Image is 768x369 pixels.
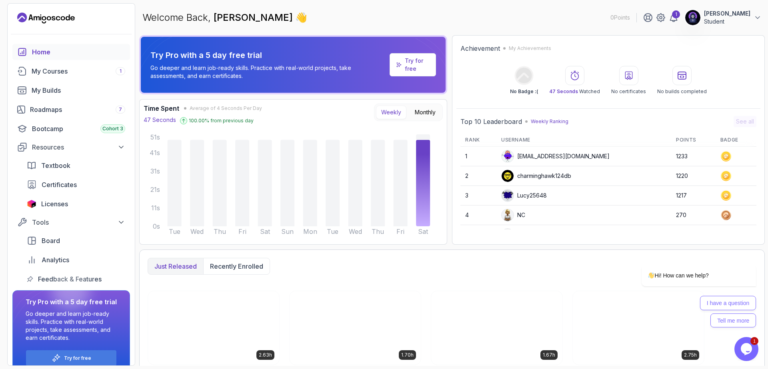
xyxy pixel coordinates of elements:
[150,133,160,141] tspan: 51s
[460,166,496,186] td: 2
[549,88,600,95] p: Watched
[64,355,91,361] a: Try for free
[716,134,756,147] th: Badge
[214,227,226,235] tspan: Thu
[531,118,568,125] p: Weekly Ranking
[405,57,430,73] a: Try for free
[685,10,700,25] img: user profile image
[543,352,555,358] p: 1.67h
[460,205,496,225] td: 4
[12,82,130,98] a: builds
[401,352,414,358] p: 1.70h
[685,10,762,26] button: user profile image[PERSON_NAME]Student
[151,204,160,212] tspan: 11s
[26,310,117,342] p: Go deeper and learn job-ready skills. Practice with real-world projects, take assessments, and ea...
[148,258,203,274] button: Just released
[38,274,102,284] span: Feedback & Features
[376,106,406,119] button: Weekly
[372,227,384,235] tspan: Thu
[669,13,678,22] a: 1
[418,227,428,235] tspan: Sat
[501,228,553,241] div: asifahmedjesi
[573,291,704,365] img: Java Unit Testing and TDD card
[148,291,279,365] img: CI/CD with GitHub Actions card
[671,134,716,147] th: Points
[214,12,295,23] span: [PERSON_NAME]
[32,86,125,95] div: My Builds
[42,180,77,189] span: Certificates
[17,12,75,24] a: Landing page
[150,50,386,61] p: Try Pro with a 5 day free trial
[22,271,130,287] a: feedback
[150,185,160,193] tspan: 21s
[684,352,697,358] p: 2.75h
[390,53,436,76] a: Try for free
[501,150,610,163] div: [EMAIL_ADDRESS][DOMAIN_NAME]
[610,14,630,22] p: 0 Points
[32,217,125,227] div: Tools
[496,134,671,147] th: Username
[501,189,547,202] div: Lucy25648
[22,158,130,174] a: textbook
[32,124,125,134] div: Bootcamp
[189,118,254,124] p: 100.00 % from previous day
[672,10,680,18] div: 1
[501,209,525,221] div: NC
[502,209,514,221] img: user profile image
[509,45,551,52] p: My Achievements
[154,261,197,271] p: Just released
[410,106,441,119] button: Monthly
[144,104,179,113] h3: Time Spent
[460,225,496,245] td: 5
[616,192,760,333] iframe: chat widget
[734,116,756,127] button: See all
[26,350,117,366] button: Try for free
[460,44,500,53] h2: Achievement
[611,88,646,95] p: No certificates
[190,227,204,235] tspan: Wed
[119,106,122,113] span: 7
[41,161,70,170] span: Textbook
[260,227,270,235] tspan: Sat
[460,186,496,205] td: 3
[12,44,130,60] a: home
[22,252,130,268] a: analytics
[294,10,310,26] span: 👋
[396,227,404,235] tspan: Fri
[210,261,263,271] p: Recently enrolled
[41,199,68,209] span: Licenses
[32,142,125,152] div: Resources
[671,186,716,205] td: 1217
[12,121,130,137] a: bootcamp
[460,134,496,147] th: Rank
[327,227,338,235] tspan: Tue
[144,116,176,124] p: 47 Seconds
[169,227,180,235] tspan: Tue
[32,66,125,76] div: My Courses
[290,291,421,365] img: Database Design & Implementation card
[431,291,562,365] img: Java Integration Testing card
[671,147,716,166] td: 1233
[502,170,514,182] img: user profile image
[281,227,294,235] tspan: Sun
[153,222,160,230] tspan: 0s
[142,11,307,24] p: Welcome Back,
[22,177,130,193] a: certificates
[501,170,571,182] div: charminghawk124db
[42,255,69,265] span: Analytics
[12,215,130,229] button: Tools
[671,166,716,186] td: 1220
[502,229,514,241] img: user profile image
[12,63,130,79] a: courses
[12,102,130,118] a: roadmaps
[32,47,125,57] div: Home
[549,88,578,94] span: 47 Seconds
[30,105,125,114] div: Roadmaps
